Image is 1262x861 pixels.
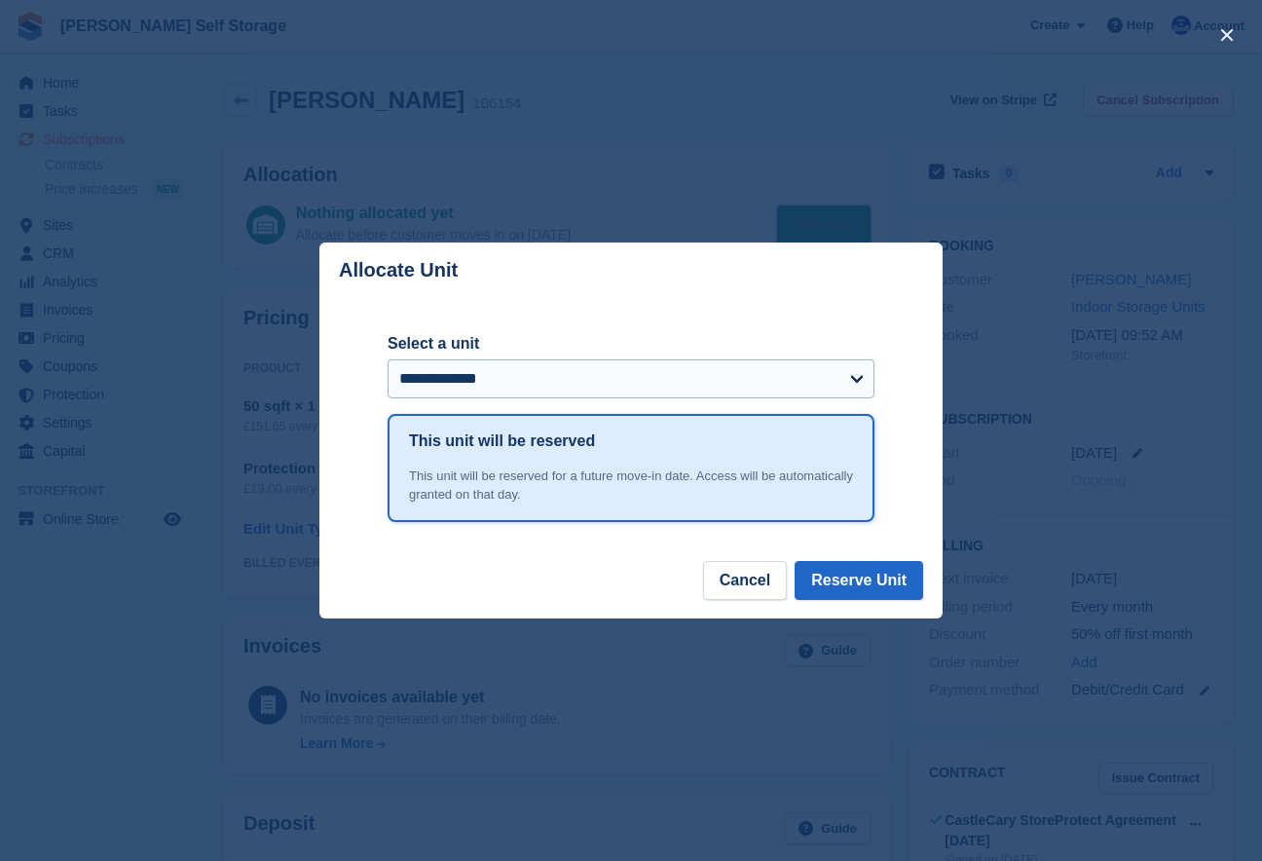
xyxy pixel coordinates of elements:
button: Cancel [703,561,787,600]
button: Reserve Unit [795,561,923,600]
div: This unit will be reserved for a future move-in date. Access will be automatically granted on tha... [409,467,853,505]
label: Select a unit [388,332,874,356]
button: close [1211,19,1243,51]
p: Allocate Unit [339,259,458,281]
h1: This unit will be reserved [409,430,595,453]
